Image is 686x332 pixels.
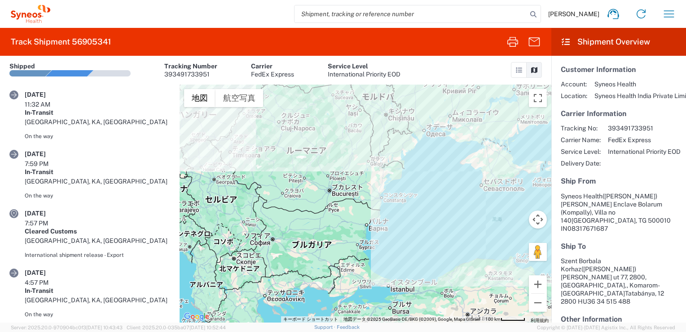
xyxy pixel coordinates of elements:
[561,192,677,233] address: [GEOGRAPHIC_DATA], TG 500010 IN
[25,219,70,227] div: 7:57 PM
[561,315,677,323] h5: Other Information
[561,124,601,132] span: Tracking No:
[25,100,70,108] div: 11:32 AM
[86,325,123,330] span: [DATE] 10:43:43
[215,89,263,107] button: 航空写真を見る
[25,209,70,217] div: [DATE]
[328,62,400,70] div: Service Level
[328,70,400,78] div: International Priority EOD
[25,132,170,140] div: On the way
[25,108,170,117] div: In-Transit
[608,136,681,144] span: FedEx Express
[561,92,587,100] span: Location:
[25,192,170,200] div: On the way
[483,316,528,323] button: 地図の縮尺: 51 ピクセルあたり 100 km
[182,311,211,323] a: Google マップでこの地域を開きます（新しいウィンドウが開きます）
[581,265,636,273] span: ([PERSON_NAME])
[184,89,215,107] button: 市街地図を見る
[529,89,547,107] button: 全画面ビューを切り替えます
[561,65,677,74] h5: Customer Information
[337,324,360,330] a: Feedback
[25,310,170,319] div: On the way
[529,294,547,312] button: ズームアウト
[531,318,549,323] a: 利用規約
[182,311,211,323] img: Google
[251,70,294,78] div: FedEx Express
[343,317,480,322] span: 地図データ ©2025 GeoBasis-DE/BKG (©2009), Google, Mapa GISrael
[127,325,226,330] span: Client: 2025.20.0-035ba07
[561,257,660,297] span: Szent Borbala Korhaz [PERSON_NAME] ut 77, 2800, [GEOGRAPHIC_DATA],, Komarom-[GEOGRAPHIC_DATA]
[25,168,170,176] div: In-Transit
[608,124,681,132] span: 393491733951
[164,70,217,78] div: 393491733951
[314,324,337,330] a: Support
[25,296,170,304] div: [GEOGRAPHIC_DATA], KA, [GEOGRAPHIC_DATA]
[561,201,662,224] span: [PERSON_NAME] Enclave Bolarum (Kompally), Villa no 140
[189,325,226,330] span: [DATE] 10:52:44
[9,62,35,70] div: Shipped
[25,227,170,235] div: Cleared Customs
[602,193,657,200] span: ([PERSON_NAME])
[25,287,170,295] div: In-Transit
[561,159,601,167] span: Delivery Date:
[11,325,123,330] span: Server: 2025.20.0-970904bc0f3
[283,316,338,323] button: キーボード ショートカット
[561,257,677,305] address: Tatabánya, 12 2800 HU
[295,5,527,22] input: Shipment, tracking or reference number
[561,193,602,200] span: Syneos Health
[25,177,170,185] div: [GEOGRAPHIC_DATA], KA, [GEOGRAPHIC_DATA]
[251,62,294,70] div: Carrier
[587,298,630,305] span: 36 34 515 488
[25,251,170,259] div: International shipment release - Export
[529,243,547,261] button: 地図上にペグマンをドロップして、ストリートビューを開きます
[485,317,501,322] span: 100 km
[567,225,608,232] span: 08317671687
[548,10,599,18] span: [PERSON_NAME]
[25,150,70,158] div: [DATE]
[537,323,675,332] span: Copyright © [DATE]-[DATE] Agistix Inc., All Rights Reserved
[25,269,70,277] div: [DATE]
[25,90,70,99] div: [DATE]
[164,62,217,70] div: Tracking Number
[561,177,677,185] h5: Ship From
[25,278,70,287] div: 4:57 PM
[529,211,547,229] button: 地図のカメラ コントロール
[25,118,170,126] div: [GEOGRAPHIC_DATA], KA, [GEOGRAPHIC_DATA]
[25,160,70,168] div: 7:59 PM
[561,148,601,156] span: Service Level:
[529,275,547,293] button: ズームイン
[25,237,170,245] div: [GEOGRAPHIC_DATA], KA, [GEOGRAPHIC_DATA]
[561,242,677,251] h5: Ship To
[561,80,587,88] span: Account:
[551,28,686,56] header: Shipment Overview
[561,136,601,144] span: Carrier Name:
[608,148,681,156] span: International Priority EOD
[11,36,111,47] h2: Track Shipment 56905341
[561,109,677,118] h5: Carrier Information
